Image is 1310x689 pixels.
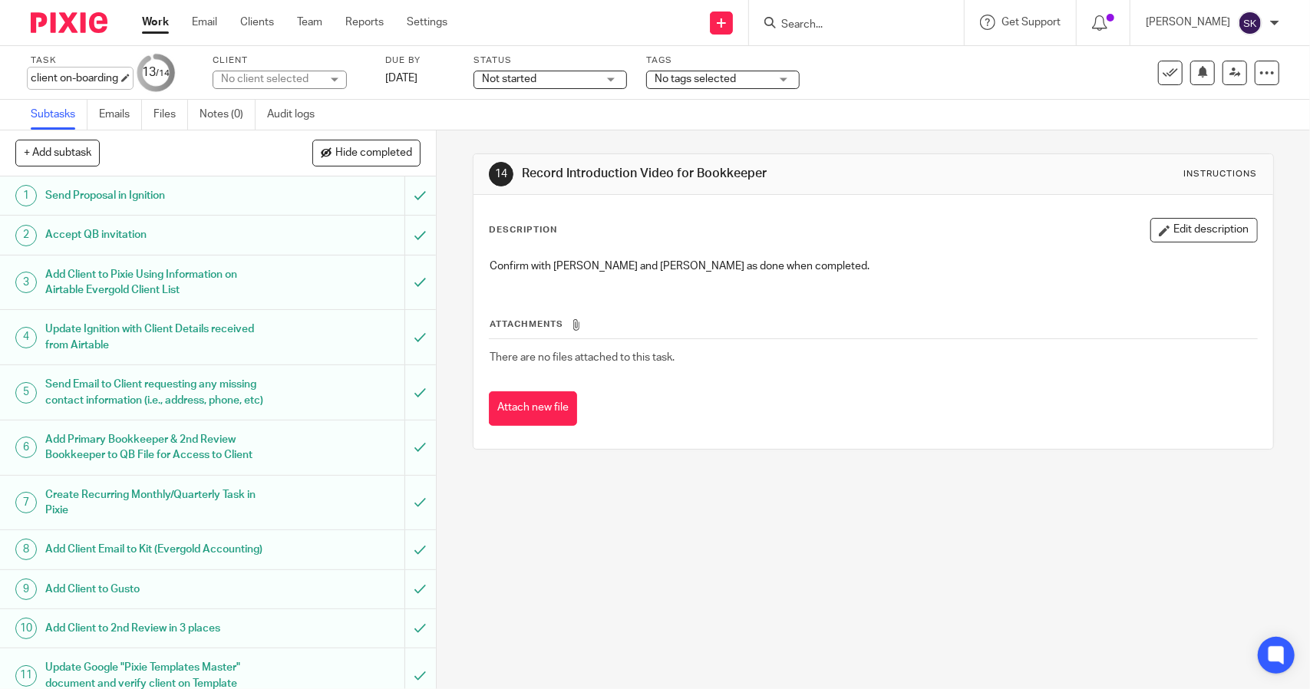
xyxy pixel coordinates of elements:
a: Reports [345,15,384,30]
h1: Add Client to Pixie Using Information on Airtable Evergold Client List [45,263,275,302]
div: 7 [15,492,37,513]
a: Work [142,15,169,30]
div: 6 [15,437,37,458]
a: Emails [99,100,142,130]
a: Settings [407,15,447,30]
span: Hide completed [335,147,412,160]
h1: Send Email to Client requesting any missing contact information (i.e., address, phone, etc) [45,373,275,412]
div: 11 [15,665,37,687]
a: Team [297,15,322,30]
h1: Add Client to Gusto [45,578,275,601]
div: client on-boarding [31,71,118,86]
span: No tags selected [655,74,736,84]
h1: Send Proposal in Ignition [45,184,275,207]
label: Due by [385,54,454,67]
h1: Update Ignition with Client Details received from Airtable [45,318,275,357]
img: svg%3E [1238,11,1262,35]
a: Email [192,15,217,30]
a: Clients [240,15,274,30]
div: No client selected [221,71,321,87]
label: Tags [646,54,800,67]
button: + Add subtask [15,140,100,166]
div: Instructions [1184,168,1258,180]
div: 14 [489,162,513,186]
button: Hide completed [312,140,421,166]
h1: Add Client to 2nd Review in 3 places [45,617,275,640]
div: 13 [142,64,170,81]
span: Get Support [1001,17,1061,28]
p: Description [489,224,557,236]
span: There are no files attached to this task. [490,352,675,363]
span: [DATE] [385,73,417,84]
p: Confirm with [PERSON_NAME] and [PERSON_NAME] as done when completed. [490,259,1256,274]
a: Files [153,100,188,130]
div: 4 [15,327,37,348]
h1: Add Client Email to Kit (Evergold Accounting) [45,538,275,561]
a: Subtasks [31,100,87,130]
h1: Create Recurring Monthly/Quarterly Task in Pixie [45,483,275,523]
label: Task [31,54,118,67]
h1: Accept QB invitation [45,223,275,246]
div: 1 [15,185,37,206]
a: Audit logs [267,100,326,130]
span: Attachments [490,320,563,328]
input: Search [780,18,918,32]
a: Notes (0) [200,100,256,130]
label: Status [474,54,627,67]
span: Not started [482,74,536,84]
p: [PERSON_NAME] [1146,15,1230,30]
small: /14 [156,69,170,77]
button: Attach new file [489,391,577,426]
h1: Add Primary Bookkeeper & 2nd Review Bookkeeper to QB File for Access to Client [45,428,275,467]
div: 10 [15,618,37,639]
div: 9 [15,579,37,600]
h1: Record Introduction Video for Bookkeeper [522,166,906,182]
label: Client [213,54,366,67]
div: 8 [15,539,37,560]
div: 2 [15,225,37,246]
button: Edit description [1150,218,1258,242]
img: Pixie [31,12,107,33]
div: 3 [15,272,37,293]
div: 5 [15,382,37,404]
